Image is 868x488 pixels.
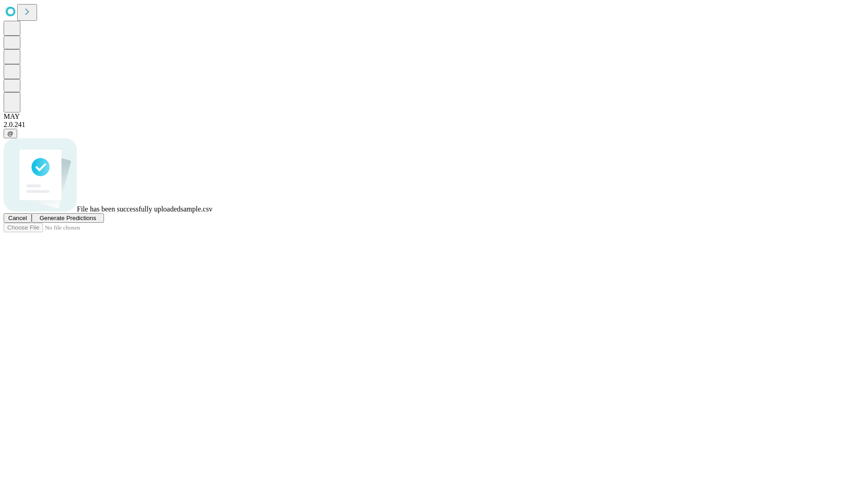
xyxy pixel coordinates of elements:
button: Generate Predictions [32,213,104,223]
span: File has been successfully uploaded [77,205,180,213]
div: MAY [4,113,864,121]
button: @ [4,129,17,138]
div: 2.0.241 [4,121,864,129]
span: Generate Predictions [39,215,96,221]
span: Cancel [8,215,27,221]
button: Cancel [4,213,32,223]
span: @ [7,130,14,137]
span: sample.csv [180,205,212,213]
